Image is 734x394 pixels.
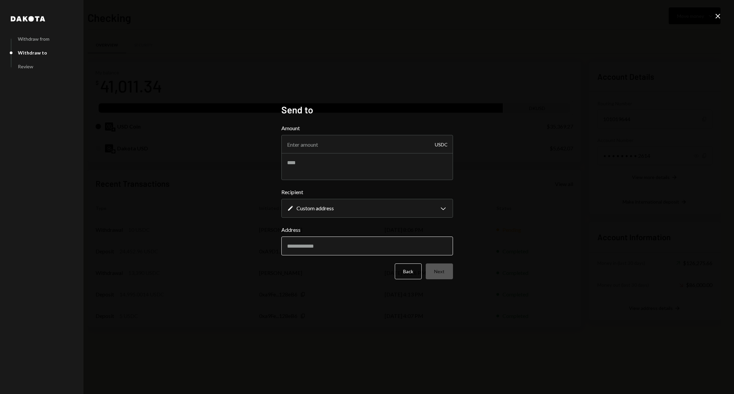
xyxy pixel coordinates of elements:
h2: Send to [281,103,453,116]
input: Enter amount [281,135,453,154]
div: Withdraw to [18,50,47,56]
label: Amount [281,124,453,132]
div: Withdraw from [18,36,49,42]
label: Recipient [281,188,453,196]
div: USDC [435,135,448,154]
div: Review [18,64,33,69]
label: Address [281,226,453,234]
button: Recipient [281,199,453,218]
button: Back [395,263,422,279]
